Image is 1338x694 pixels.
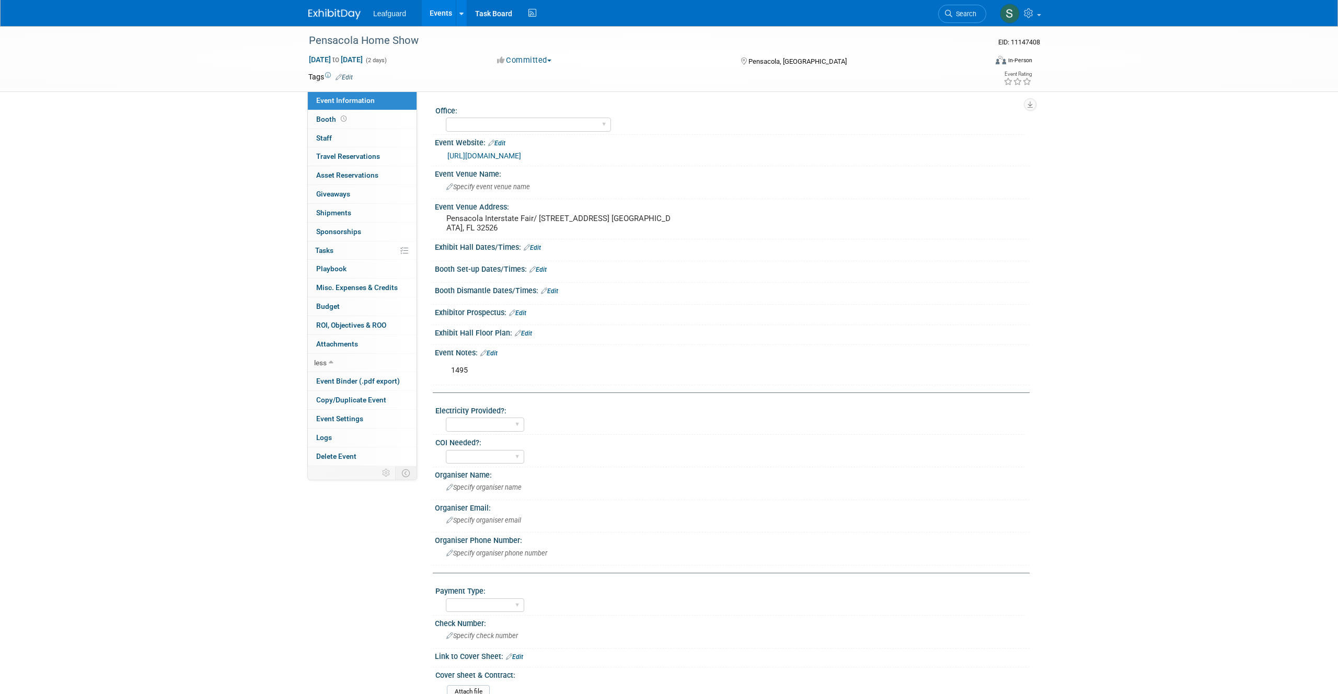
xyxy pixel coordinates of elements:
[308,110,417,129] a: Booth
[316,264,347,273] span: Playbook
[748,57,847,65] span: Pensacola, [GEOGRAPHIC_DATA]
[316,190,350,198] span: Giveaways
[998,38,1040,46] span: Event ID: 11147408
[1000,4,1020,24] img: Steven Venable
[316,227,361,236] span: Sponsorships
[447,152,521,160] a: [URL][DOMAIN_NAME]
[435,325,1030,339] div: Exhibit Hall Floor Plan:
[308,241,417,260] a: Tasks
[952,10,976,18] span: Search
[308,429,417,447] a: Logs
[435,261,1030,275] div: Booth Set-up Dates/Times:
[339,115,349,123] span: Booth not reserved yet
[446,516,521,524] span: Specify organiser email
[316,152,380,160] span: Travel Reservations
[435,435,1025,448] div: COI Needed?:
[996,56,1006,64] img: Format-Inperson.png
[435,103,1025,116] div: Office:
[305,31,971,50] div: Pensacola Home Show
[488,140,505,147] a: Edit
[435,199,1030,212] div: Event Venue Address:
[308,335,417,353] a: Attachments
[435,135,1030,148] div: Event Website:
[435,649,1030,662] div: Link to Cover Sheet:
[1004,72,1032,77] div: Event Rating
[446,549,547,557] span: Specify organiser phone number
[493,55,556,66] button: Committed
[938,5,986,23] a: Search
[308,166,417,184] a: Asset Reservations
[316,115,349,123] span: Booth
[308,372,417,390] a: Event Binder (.pdf export)
[331,55,341,64] span: to
[541,287,558,295] a: Edit
[506,653,523,661] a: Edit
[435,166,1030,179] div: Event Venue Name:
[316,96,375,105] span: Event Information
[435,533,1030,546] div: Organiser Phone Number:
[435,283,1030,296] div: Booth Dismantle Dates/Times:
[435,403,1025,416] div: Electricity Provided?:
[435,239,1030,253] div: Exhibit Hall Dates/Times:
[316,302,340,310] span: Budget
[925,54,1032,70] div: Event Format
[446,483,522,491] span: Specify organiser name
[316,340,358,348] span: Attachments
[435,667,1025,680] div: Cover sheet & Contract:
[316,171,378,179] span: Asset Reservations
[529,266,547,273] a: Edit
[316,414,363,423] span: Event Settings
[435,467,1030,480] div: Organiser Name:
[308,185,417,203] a: Giveaways
[435,345,1030,358] div: Event Notes:
[1008,56,1032,64] div: In-Person
[435,616,1030,629] div: Check Number:
[435,583,1025,596] div: Payment Type:
[314,358,327,367] span: less
[308,9,361,19] img: ExhibitDay
[365,57,387,64] span: (2 days)
[316,134,332,142] span: Staff
[316,283,398,292] span: Misc. Expenses & Credits
[396,466,417,480] td: Toggle Event Tabs
[308,316,417,334] a: ROI, Objectives & ROO
[308,260,417,278] a: Playbook
[308,55,363,64] span: [DATE] [DATE]
[435,305,1030,318] div: Exhibitor Prospectus:
[315,246,333,255] span: Tasks
[336,74,353,81] a: Edit
[316,209,351,217] span: Shipments
[308,91,417,110] a: Event Information
[308,354,417,372] a: less
[308,129,417,147] a: Staff
[316,433,332,442] span: Logs
[524,244,541,251] a: Edit
[373,9,406,18] span: Leafguard
[308,147,417,166] a: Travel Reservations
[308,204,417,222] a: Shipments
[308,72,353,82] td: Tags
[377,466,396,480] td: Personalize Event Tab Strip
[316,452,356,460] span: Delete Event
[308,391,417,409] a: Copy/Duplicate Event
[435,500,1030,513] div: Organiser Email:
[308,279,417,297] a: Misc. Expenses & Credits
[316,321,386,329] span: ROI, Objectives & ROO
[308,223,417,241] a: Sponsorships
[316,377,400,385] span: Event Binder (.pdf export)
[446,632,518,640] span: Specify check number
[308,410,417,428] a: Event Settings
[509,309,526,317] a: Edit
[308,297,417,316] a: Budget
[446,183,530,191] span: Specify event venue name
[444,360,915,381] div: 1495
[446,214,671,233] pre: Pensacola Interstate Fair/ [STREET_ADDRESS] [GEOGRAPHIC_DATA], FL 32526
[515,330,532,337] a: Edit
[316,396,386,404] span: Copy/Duplicate Event
[480,350,498,357] a: Edit
[308,447,417,466] a: Delete Event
